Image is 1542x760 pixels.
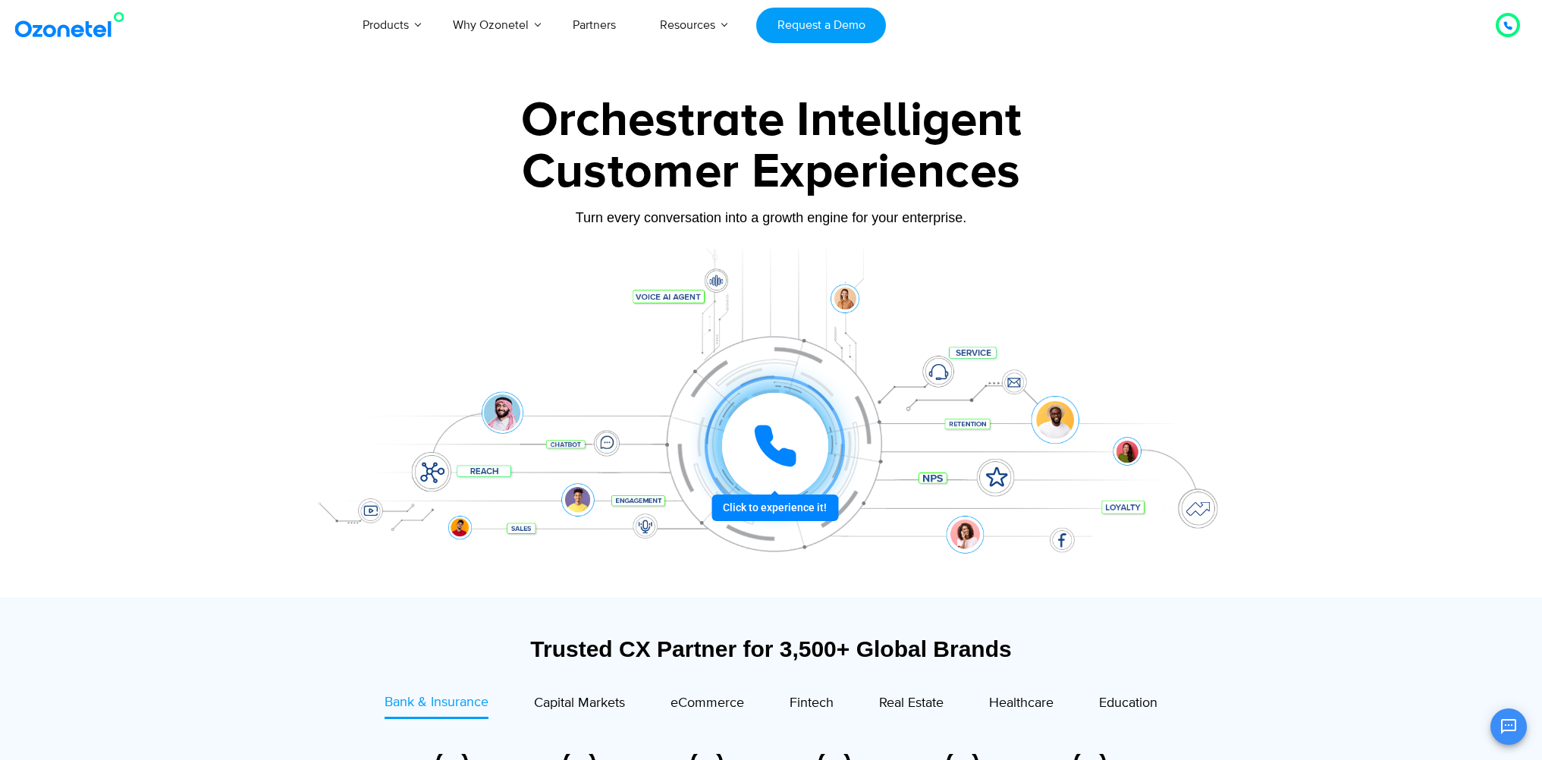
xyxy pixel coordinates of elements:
[297,209,1245,226] div: Turn every conversation into a growth engine for your enterprise.
[1490,708,1527,745] button: Open chat
[790,692,834,718] a: Fintech
[297,136,1245,209] div: Customer Experiences
[879,695,944,711] span: Real Estate
[534,692,625,718] a: Capital Markets
[534,695,625,711] span: Capital Markets
[989,695,1054,711] span: Healthcare
[305,636,1238,662] div: Trusted CX Partner for 3,500+ Global Brands
[989,692,1054,718] a: Healthcare
[297,96,1245,145] div: Orchestrate Intelligent
[671,692,744,718] a: eCommerce
[385,694,488,711] span: Bank & Insurance
[790,695,834,711] span: Fintech
[1099,695,1157,711] span: Education
[671,695,744,711] span: eCommerce
[756,8,886,43] a: Request a Demo
[1099,692,1157,718] a: Education
[879,692,944,718] a: Real Estate
[385,692,488,719] a: Bank & Insurance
